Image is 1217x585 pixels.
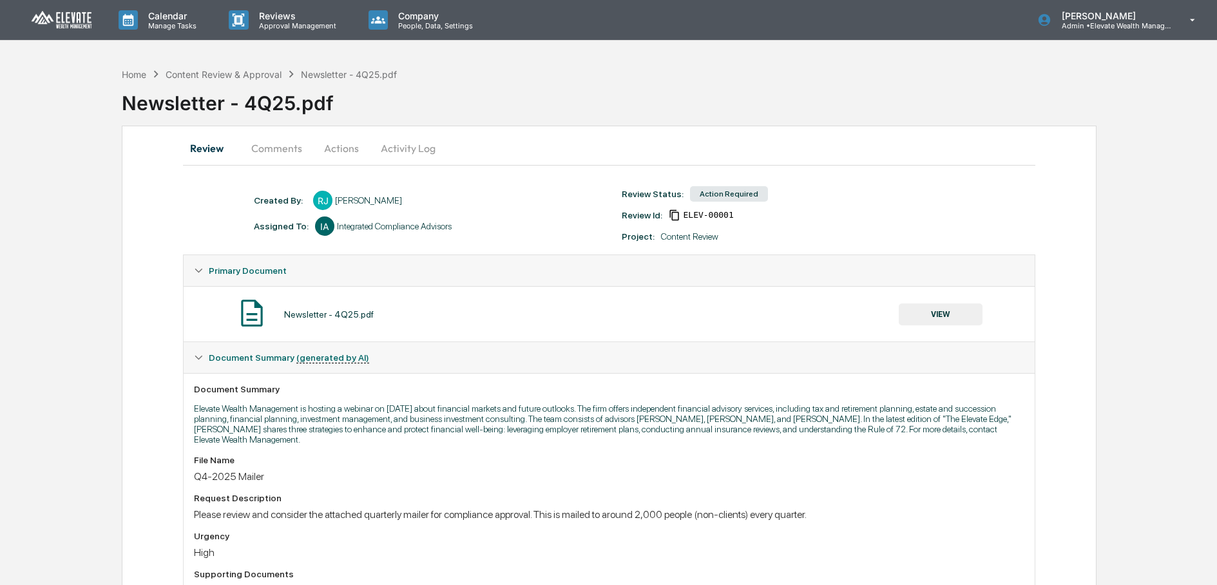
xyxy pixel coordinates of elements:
[249,10,343,21] p: Reviews
[254,221,309,231] div: Assigned To:
[194,455,1024,465] div: File Name
[690,186,768,202] div: Action Required
[315,216,334,236] div: IA
[194,569,1024,579] div: Supporting Documents
[337,221,452,231] div: Integrated Compliance Advisors
[194,470,1024,483] div: Q4-2025 Mailer
[661,231,718,242] div: Content Review
[254,195,307,206] div: Created By: ‎ ‎
[388,10,479,21] p: Company
[236,297,268,329] img: Document Icon
[683,210,733,220] span: 3fbd9959-8fd5-44f3-ad07-77ff53b66589
[296,352,369,363] u: (generated by AI)
[899,303,982,325] button: VIEW
[194,384,1024,394] div: Document Summary
[335,195,402,206] div: [PERSON_NAME]
[138,21,203,30] p: Manage Tasks
[194,508,1024,521] div: Please review and consider the attached quarterly mailer for compliance approval. This is mailed ...
[122,69,146,80] div: Home
[388,21,479,30] p: People, Data, Settings
[209,352,369,363] span: Document Summary
[1051,10,1171,21] p: [PERSON_NAME]
[622,210,662,220] div: Review Id:
[194,493,1024,503] div: Request Description
[183,133,241,164] button: Review
[183,133,1035,164] div: secondary tabs example
[622,231,655,242] div: Project:
[1051,21,1171,30] p: Admin • Elevate Wealth Management
[166,69,282,80] div: Content Review & Approval
[301,69,397,80] div: Newsletter - 4Q25.pdf
[184,286,1034,341] div: Primary Document
[122,81,1217,115] div: Newsletter - 4Q25.pdf
[194,531,1024,541] div: Urgency
[249,21,343,30] p: Approval Management
[241,133,312,164] button: Comments
[313,191,332,210] div: RJ
[184,342,1034,373] div: Document Summary (generated by AI)
[622,189,684,199] div: Review Status:
[184,255,1034,286] div: Primary Document
[31,10,93,30] img: logo
[312,133,370,164] button: Actions
[194,403,1024,445] p: Elevate Wealth Management is hosting a webinar on [DATE] about financial markets and future outlo...
[284,309,374,320] div: Newsletter - 4Q25.pdf
[194,546,1024,559] div: High
[138,10,203,21] p: Calendar
[370,133,446,164] button: Activity Log
[209,265,287,276] span: Primary Document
